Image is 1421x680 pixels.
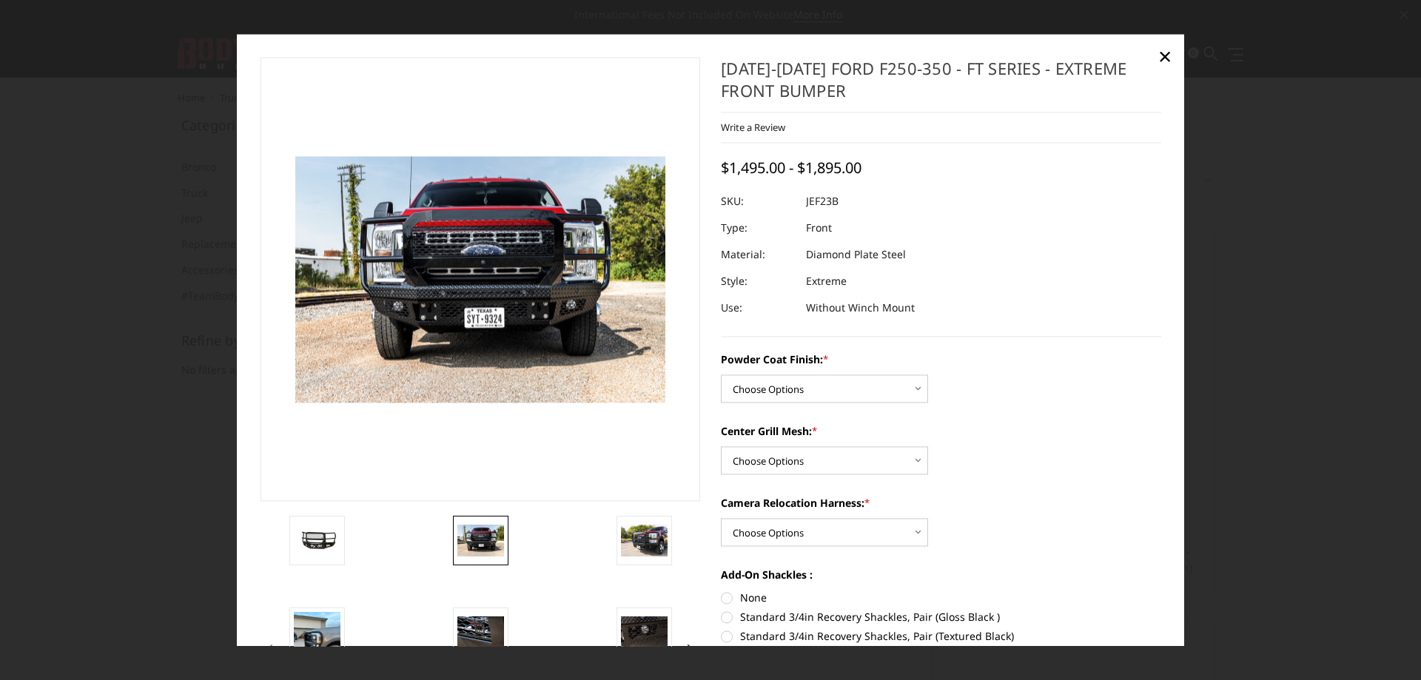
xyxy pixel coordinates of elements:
[261,57,701,501] a: 2023-2026 Ford F250-350 - FT Series - Extreme Front Bumper
[721,241,795,268] dt: Material:
[621,525,668,556] img: 2023-2026 Ford F250-350 - FT Series - Extreme Front Bumper
[721,57,1161,112] h1: [DATE]-[DATE] Ford F250-350 - FT Series - Extreme Front Bumper
[806,268,847,294] dd: Extreme
[621,617,668,648] img: 2023-2026 Ford F250-350 - FT Series - Extreme Front Bumper
[721,215,795,241] dt: Type:
[721,294,795,321] dt: Use:
[721,188,795,215] dt: SKU:
[721,609,1161,625] label: Standard 3/4in Recovery Shackles, Pair (Gloss Black )
[457,525,504,556] img: 2023-2026 Ford F250-350 - FT Series - Extreme Front Bumper
[721,423,1161,439] label: Center Grill Mesh:
[294,530,340,551] img: 2023-2026 Ford F250-350 - FT Series - Extreme Front Bumper
[721,158,861,178] span: $1,495.00 - $1,895.00
[721,268,795,294] dt: Style:
[257,642,279,664] button: Previous
[457,617,504,648] img: 2023-2026 Ford F250-350 - FT Series - Extreme Front Bumper
[721,351,1161,367] label: Powder Coat Finish:
[806,215,832,241] dd: Front
[294,612,340,674] img: 2023-2026 Ford F250-350 - FT Series - Extreme Front Bumper
[721,590,1161,605] label: None
[806,241,906,268] dd: Diamond Plate Steel
[1158,41,1172,73] span: ×
[721,121,785,134] a: Write a Review
[682,642,704,664] button: Next
[721,628,1161,644] label: Standard 3/4in Recovery Shackles, Pair (Textured Black)
[721,567,1161,582] label: Add-On Shackles :
[806,188,839,215] dd: JEF23B
[1347,609,1421,680] iframe: Chat Widget
[721,495,1161,511] label: Camera Relocation Harness:
[806,294,915,321] dd: Without Winch Mount
[1153,45,1177,69] a: Close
